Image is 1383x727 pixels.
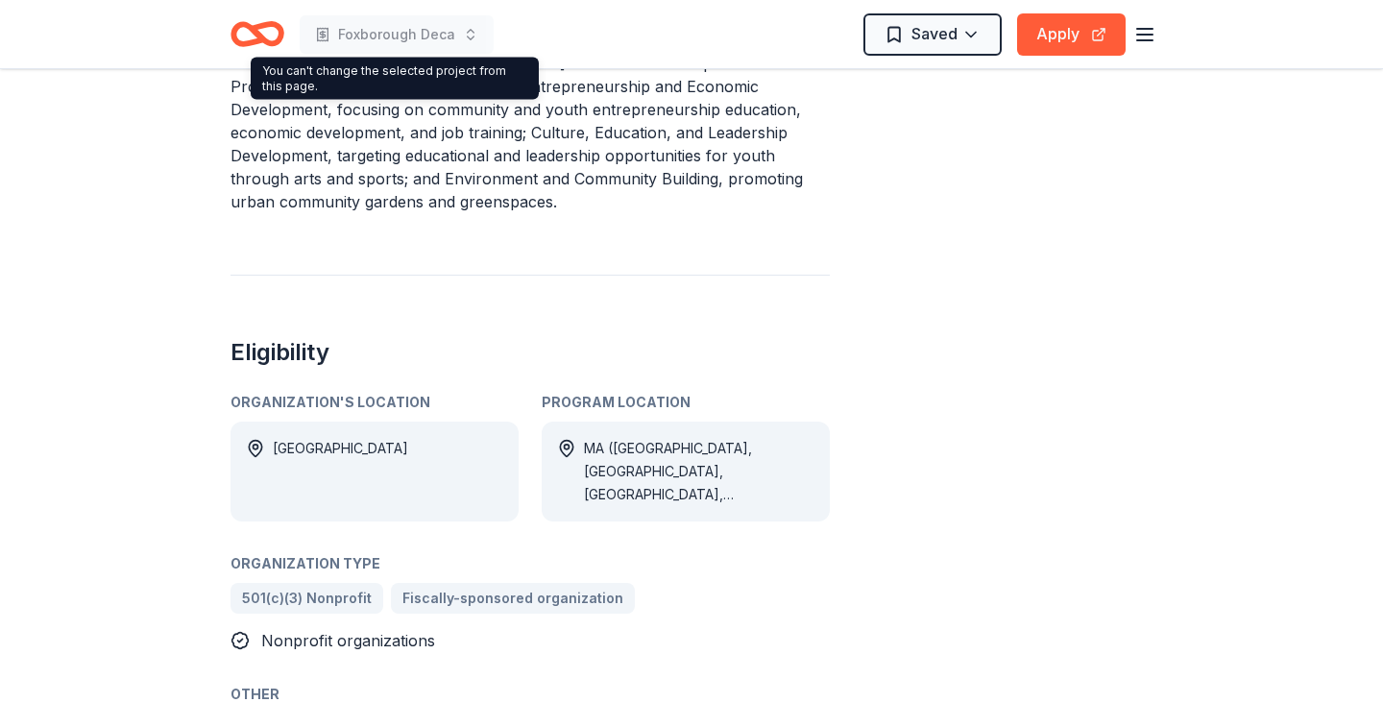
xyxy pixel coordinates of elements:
span: Fiscally-sponsored organization [402,587,623,610]
p: The [PERSON_NAME] and [PERSON_NAME] Foundation's Competitive Grant Program emphasizes three main ... [230,52,830,213]
a: 501(c)(3) Nonprofit [230,583,383,614]
a: Fiscally-sponsored organization [391,583,635,614]
div: Organization Type [230,552,830,575]
h2: Eligibility [230,337,830,368]
span: Foxborough Deca [338,23,455,46]
div: You can't change the selected project from this page. [251,58,539,100]
div: MA ([GEOGRAPHIC_DATA], [GEOGRAPHIC_DATA], [GEOGRAPHIC_DATA], [GEOGRAPHIC_DATA]) [584,437,814,506]
div: Organization's Location [230,391,519,414]
div: Program Location [542,391,830,414]
button: Saved [863,13,1002,56]
span: Saved [911,21,958,46]
div: Other [230,683,830,706]
a: Home [230,12,284,57]
span: 501(c)(3) Nonprofit [242,587,372,610]
span: Nonprofit organizations [261,631,435,650]
div: [GEOGRAPHIC_DATA] [273,437,408,506]
button: Foxborough Deca [300,15,494,54]
button: Apply [1017,13,1126,56]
